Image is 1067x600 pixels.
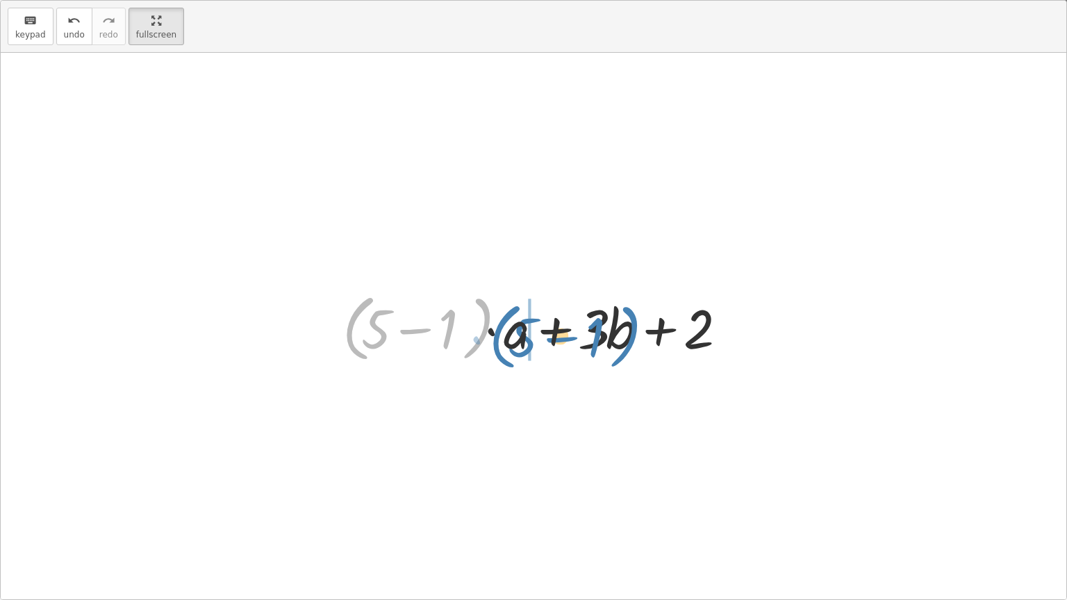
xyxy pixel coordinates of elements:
i: undo [67,12,81,29]
span: redo [99,30,118,40]
span: undo [64,30,85,40]
span: keypad [15,30,46,40]
button: keyboardkeypad [8,8,53,45]
button: undoundo [56,8,92,45]
button: fullscreen [129,8,184,45]
button: redoredo [92,8,126,45]
i: keyboard [24,12,37,29]
i: redo [102,12,115,29]
span: fullscreen [136,30,176,40]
